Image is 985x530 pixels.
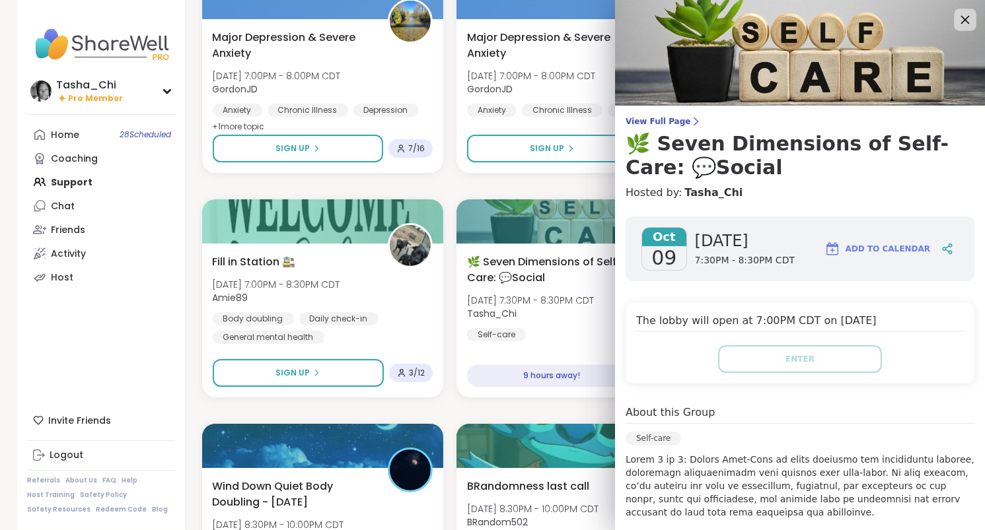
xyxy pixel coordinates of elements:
div: Chronic Illness [522,104,602,117]
button: Add to Calendar [819,233,936,265]
a: Friends [28,218,175,242]
span: [DATE] 7:00PM - 8:30PM CDT [213,278,340,291]
a: Host Training [28,490,75,500]
a: Activity [28,242,175,265]
div: Anxiety [213,104,262,117]
img: ShareWell Logomark [824,241,840,257]
a: View Full Page🌿 Seven Dimensions of Self-Care: 💬Social [626,116,974,180]
span: Wind Down Quiet Body Doubling - [DATE] [213,479,373,510]
a: Safety Resources [28,505,91,514]
a: Help [122,476,138,485]
span: [DATE] 7:00PM - 8:00PM CDT [213,69,341,83]
div: Activity [52,248,87,261]
div: Tasha_Chi [57,78,124,92]
button: Sign Up [467,135,638,162]
a: Chat [28,194,175,218]
div: 9 hours away! [467,364,637,387]
a: Logout [28,444,175,467]
span: [DATE] 7:30PM - 8:30PM CDT [467,294,594,307]
div: Self-care [467,328,526,341]
span: Fill in Station 🚉 [213,254,296,270]
div: Chronic Illness [268,104,348,117]
span: Major Depression & Severe Anxiety [213,30,373,61]
a: Coaching [28,147,175,170]
b: GordonJD [213,83,258,96]
a: About Us [66,476,98,485]
span: Oct [642,228,686,246]
b: Tasha_Chi [467,307,517,320]
span: 28 Scheduled [120,129,172,140]
button: Enter [718,345,882,373]
span: BRandomness last call [467,479,589,494]
h4: Hosted by: [626,185,974,201]
span: Enter [785,353,815,365]
div: Chat [52,200,75,213]
div: Logout [50,449,84,462]
div: Self-care [626,432,681,445]
a: FAQ [103,476,117,485]
a: Safety Policy [81,490,128,500]
a: Blog [153,505,168,514]
span: [DATE] 8:30PM - 10:00PM CDT [467,502,599,515]
span: 7:30PM - 8:30PM CDT [695,254,795,267]
div: Daily check-in [299,312,379,325]
b: Amie89 [213,291,248,304]
span: Add to Calendar [846,243,930,255]
a: Referrals [28,476,61,485]
span: 🌿 Seven Dimensions of Self-Care: 💬Social [467,254,628,286]
span: Sign Up [275,143,310,154]
div: Body doubling [213,312,294,325]
span: [DATE] 7:00PM - 8:00PM CDT [467,69,595,83]
div: Invite Friends [28,409,175,432]
h4: The lobby will open at 7:00PM CDT on [DATE] [636,313,964,332]
span: 7 / 16 [408,143,425,154]
img: ShareWell Nav Logo [28,21,175,67]
img: GordonJD [390,1,431,42]
b: BRandom502 [467,515,528,529]
div: Host [52,271,74,284]
h3: 🌿 Seven Dimensions of Self-Care: 💬Social [626,132,974,180]
span: 3 / 12 [409,368,425,378]
span: Major Depression & Severe Anxiety [467,30,628,61]
span: View Full Page [626,116,974,127]
img: QueenOfTheNight [390,449,431,490]
div: Depression [608,104,673,117]
div: Anxiety [467,104,517,117]
a: Tasha_Chi [684,185,743,201]
span: [DATE] [695,230,795,251]
span: 09 [651,246,676,270]
span: Sign Up [275,367,310,379]
button: Sign Up [213,359,384,387]
h4: About this Group [626,405,715,420]
img: Tasha_Chi [30,81,52,102]
div: Depression [353,104,419,117]
div: Coaching [52,152,98,166]
div: Friends [52,224,86,237]
b: GordonJD [467,83,513,96]
a: Host [28,265,175,289]
span: Pro Member [69,93,124,104]
button: Sign Up [213,135,383,162]
a: Home28Scheduled [28,123,175,147]
span: Sign Up [530,143,564,154]
div: General mental health [213,331,324,344]
a: Redeem Code [96,505,147,514]
img: Amie89 [390,225,431,266]
div: Home [52,129,80,142]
